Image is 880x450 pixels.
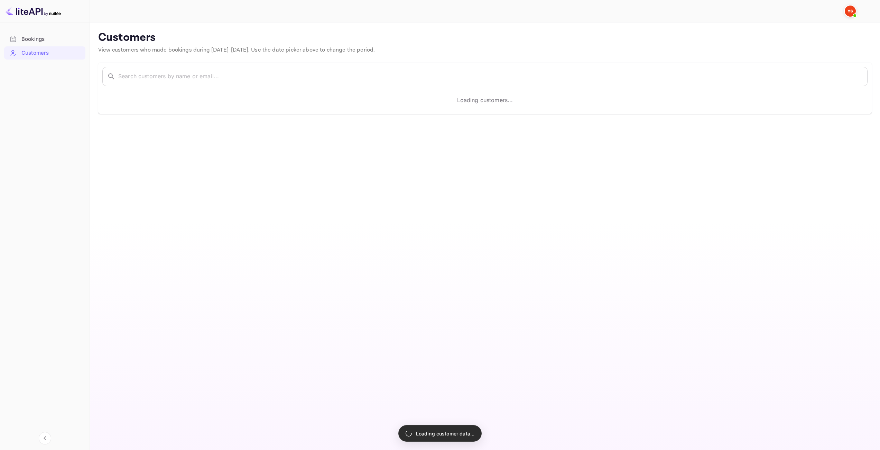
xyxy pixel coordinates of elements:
p: Customers [98,31,872,45]
p: Loading customers... [457,96,513,104]
p: Loading customer data... [416,430,475,437]
span: [DATE] - [DATE] [211,46,248,54]
button: Collapse navigation [39,432,51,444]
a: Customers [4,46,85,59]
span: View customers who made bookings during . Use the date picker above to change the period. [98,46,375,54]
input: Search customers by name or email... [118,67,868,86]
div: Customers [4,46,85,60]
a: Bookings [4,33,85,45]
div: Bookings [4,33,85,46]
div: Bookings [21,35,82,43]
img: LiteAPI logo [6,6,61,17]
img: Yandex Support [845,6,856,17]
div: Customers [21,49,82,57]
